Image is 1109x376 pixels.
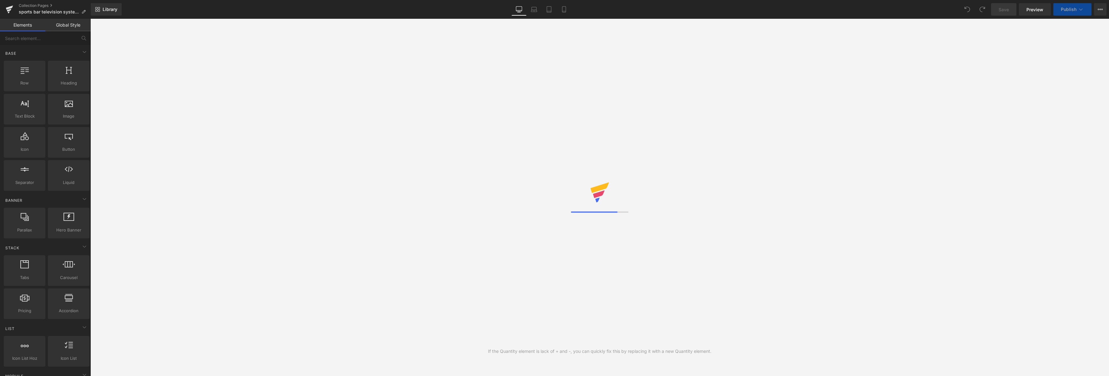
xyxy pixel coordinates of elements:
span: Library [103,7,117,12]
a: Global Style [45,19,91,31]
span: Row [6,80,43,86]
span: Text Block [6,113,43,119]
span: Carousel [50,274,88,281]
span: Parallax [6,227,43,233]
button: Redo [976,3,989,16]
span: Pricing [6,307,43,314]
a: Laptop [527,3,542,16]
span: Hero Banner [50,227,88,233]
span: Icon List [50,355,88,362]
span: Separator [6,179,43,186]
a: Collection Pages [19,3,91,8]
div: If the Quantity element is lack of + and -, you can quickly fix this by replacing it with a new Q... [488,348,711,355]
span: sports bar television systems [19,9,79,14]
a: Tablet [542,3,557,16]
span: Base [5,50,17,56]
span: Tabs [6,274,43,281]
span: Accordion [50,307,88,314]
a: Preview [1019,3,1051,16]
a: Mobile [557,3,572,16]
span: Liquid [50,179,88,186]
span: List [5,326,15,332]
span: Image [50,113,88,119]
span: Publish [1061,7,1076,12]
span: Icon [6,146,43,153]
span: Preview [1026,6,1043,13]
span: Save [999,6,1009,13]
button: Publish [1053,3,1091,16]
a: Desktop [511,3,527,16]
a: New Library [91,3,122,16]
button: More [1094,3,1106,16]
span: Button [50,146,88,153]
span: Stack [5,245,20,251]
span: Banner [5,197,23,203]
span: Icon List Hoz [6,355,43,362]
span: Heading [50,80,88,86]
button: Undo [961,3,974,16]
